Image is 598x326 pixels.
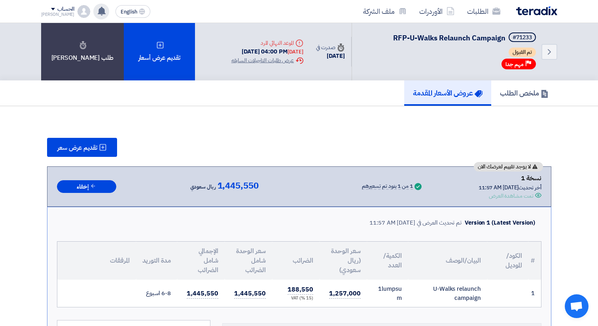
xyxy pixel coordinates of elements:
[316,43,344,51] div: صدرت في
[231,56,303,65] div: عرض طلبات التاجيلات السابقه
[187,289,218,299] span: 1,445,550
[487,242,528,280] th: الكود/الموديل
[136,280,177,307] td: 6-8 اسبوع
[234,289,265,299] span: 1,445,550
[47,138,117,157] button: تقديم عرض سعر
[320,242,367,280] th: سعر الوحدة (ريال سعودي)
[225,242,272,280] th: سعر الوحدة شامل الضرائب
[316,51,344,61] div: [DATE]
[78,5,90,18] img: profile_test.png
[465,218,535,227] div: Version 1 (Latest Version)
[41,12,75,17] div: [PERSON_NAME]
[218,181,259,191] span: 1,445,550
[408,242,487,280] th: البيان/الوصف
[404,80,491,106] a: عروض الأسعار المقدمة
[393,32,537,44] h5: RFP-U-Walks Relaunch Campaign
[528,242,541,280] th: #
[393,32,505,43] span: RFP-U-Walks Relaunch Campaign
[505,61,524,68] span: مهم جدا
[478,164,531,170] span: لا يوجد تقييم لعرضك الان
[329,289,360,299] span: 1,257,000
[57,242,136,280] th: المرفقات
[414,284,481,302] div: U-Walks relaunch campaign
[288,285,313,295] span: 188,550
[136,242,177,280] th: مدة التوريد
[121,9,137,15] span: English
[115,5,150,18] button: English
[479,173,541,183] div: نسخة 1
[272,242,320,280] th: الضرائب
[367,242,408,280] th: الكمية/العدد
[357,2,413,21] a: ملف الشركة
[362,183,413,190] div: 1 من 1 بنود تم تسعيرهم
[231,47,303,56] div: [DATE] 04:00 PM
[500,88,549,97] h5: ملخص الطلب
[367,280,408,307] td: lumpsum
[231,39,303,47] div: الموعد النهائي للرد
[190,182,216,192] span: ريال سعودي
[565,294,589,318] div: Open chat
[369,218,462,227] div: تم تحديث العرض في [DATE] 11:57 AM
[516,6,557,15] img: Teradix logo
[57,145,97,151] span: تقديم عرض سعر
[491,80,557,106] a: ملخص الطلب
[378,284,382,293] span: 1
[489,192,533,200] div: تمت مشاهدة العرض
[413,2,461,21] a: الأوردرات
[57,6,74,13] div: الحساب
[57,180,116,193] button: إخفاء
[278,295,313,302] div: (15 %) VAT
[509,48,536,57] span: تم القبول
[528,280,541,307] td: 1
[479,183,541,192] div: أخر تحديث [DATE] 11:57 AM
[461,2,507,21] a: الطلبات
[177,242,225,280] th: الإجمالي شامل الضرائب
[413,88,483,97] h5: عروض الأسعار المقدمة
[124,23,195,80] div: تقديم عرض أسعار
[288,48,303,56] div: [DATE]
[513,35,532,40] div: #71233
[41,23,124,80] div: طلب [PERSON_NAME]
